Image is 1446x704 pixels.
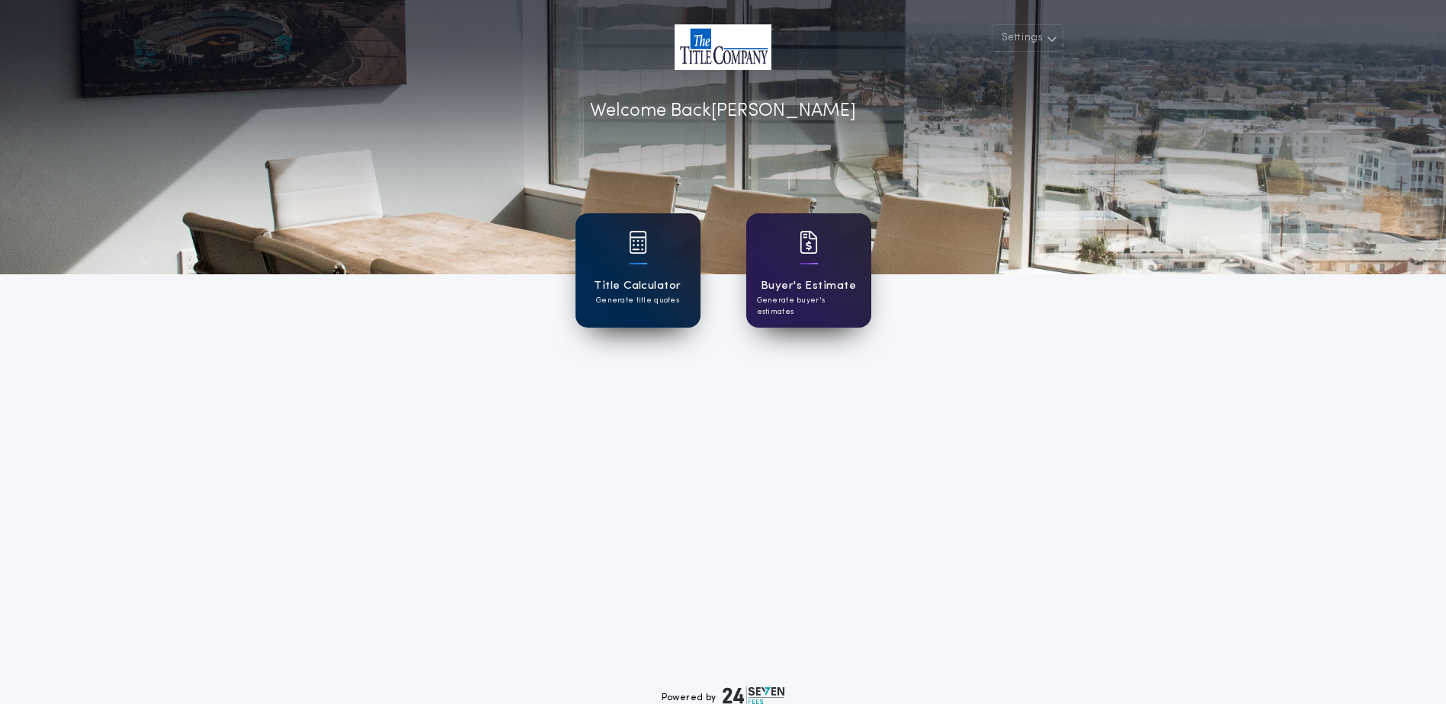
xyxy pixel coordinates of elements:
p: Welcome Back [PERSON_NAME] [590,98,856,125]
h1: Title Calculator [594,277,681,295]
button: Settings [992,24,1063,52]
a: card iconTitle CalculatorGenerate title quotes [576,213,701,328]
a: card iconBuyer's EstimateGenerate buyer's estimates [746,213,871,328]
p: Generate title quotes [596,295,679,306]
p: Generate buyer's estimates [757,295,861,318]
img: card icon [800,231,818,254]
h1: Buyer's Estimate [761,277,856,295]
img: card icon [629,231,647,254]
img: account-logo [675,24,771,70]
